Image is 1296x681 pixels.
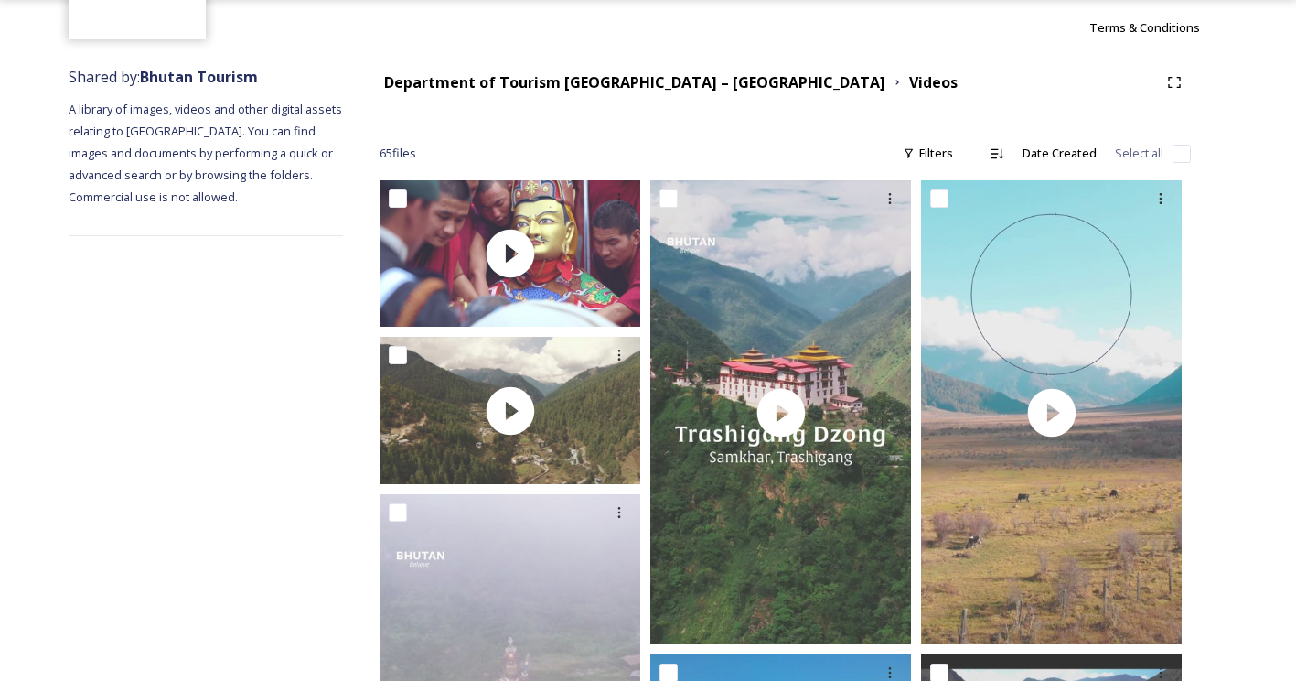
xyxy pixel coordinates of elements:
div: Date Created [1013,135,1106,171]
span: Terms & Conditions [1089,19,1200,36]
span: Shared by: [69,67,258,87]
img: thumbnail [650,180,911,644]
strong: Videos [909,72,958,92]
span: 65 file s [380,145,416,162]
img: thumbnail [921,180,1182,644]
span: A library of images, videos and other digital assets relating to [GEOGRAPHIC_DATA]. You can find ... [69,101,345,205]
strong: Bhutan Tourism [140,67,258,87]
div: Filters [894,135,962,171]
img: thumbnail [380,180,640,327]
strong: Department of Tourism [GEOGRAPHIC_DATA] – [GEOGRAPHIC_DATA] [384,72,885,92]
a: Terms & Conditions [1089,16,1227,38]
img: thumbnail [380,337,640,483]
span: Select all [1115,145,1163,162]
